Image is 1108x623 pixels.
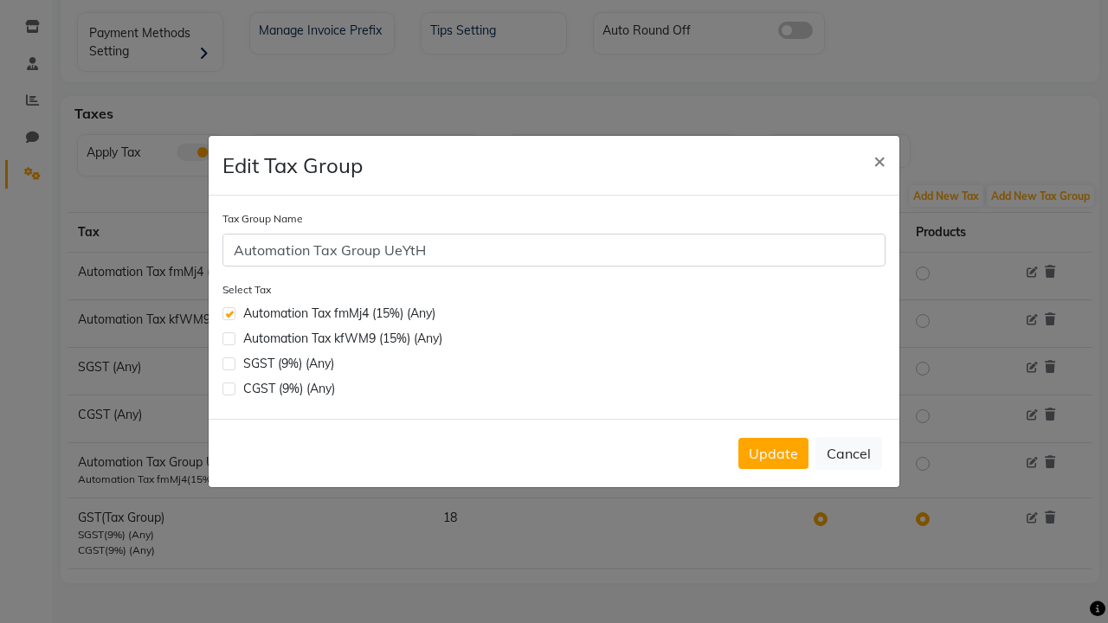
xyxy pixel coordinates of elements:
[243,355,886,373] div: SGST (9%) (Any)
[873,147,886,173] span: ×
[222,211,303,227] label: Tax Group Name
[222,150,363,181] h4: Edit Tax Group
[815,437,882,470] button: Cancel
[860,136,899,184] button: Close
[738,438,808,469] button: Update
[243,305,886,323] div: Automation Tax fmMj4 (15%) (Any)
[243,330,886,348] div: Automation Tax kfWM9 (15%) (Any)
[243,380,886,398] div: CGST (9%) (Any)
[222,282,271,298] label: Select Tax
